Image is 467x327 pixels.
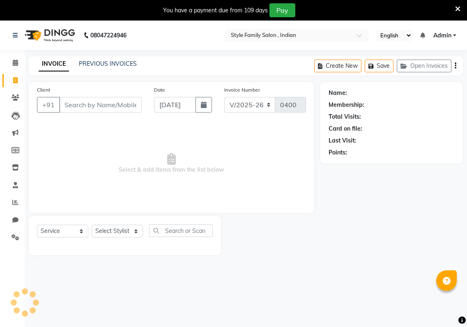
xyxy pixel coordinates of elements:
button: Pay [269,3,295,17]
a: INVOICE [39,57,69,71]
div: Points: [329,148,347,157]
button: Create New [314,60,361,72]
a: PREVIOUS INVOICES [79,60,137,67]
div: Name: [329,89,347,97]
span: Admin [433,31,451,40]
div: Total Visits: [329,113,361,121]
img: logo [21,24,77,47]
input: Search by Name/Mobile/Email/Code [59,97,142,113]
input: Search or Scan [149,224,213,237]
button: +91 [37,97,60,113]
label: Date [154,86,165,94]
div: You have a payment due from 109 days [163,6,268,15]
label: Client [37,86,50,94]
label: Invoice Number [224,86,260,94]
b: 08047224946 [90,24,127,47]
button: Open Invoices [397,60,451,72]
button: Save [365,60,393,72]
div: Card on file: [329,124,362,133]
div: Membership: [329,101,364,109]
div: Last Visit: [329,136,356,145]
span: Select & add items from the list below [37,122,306,205]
